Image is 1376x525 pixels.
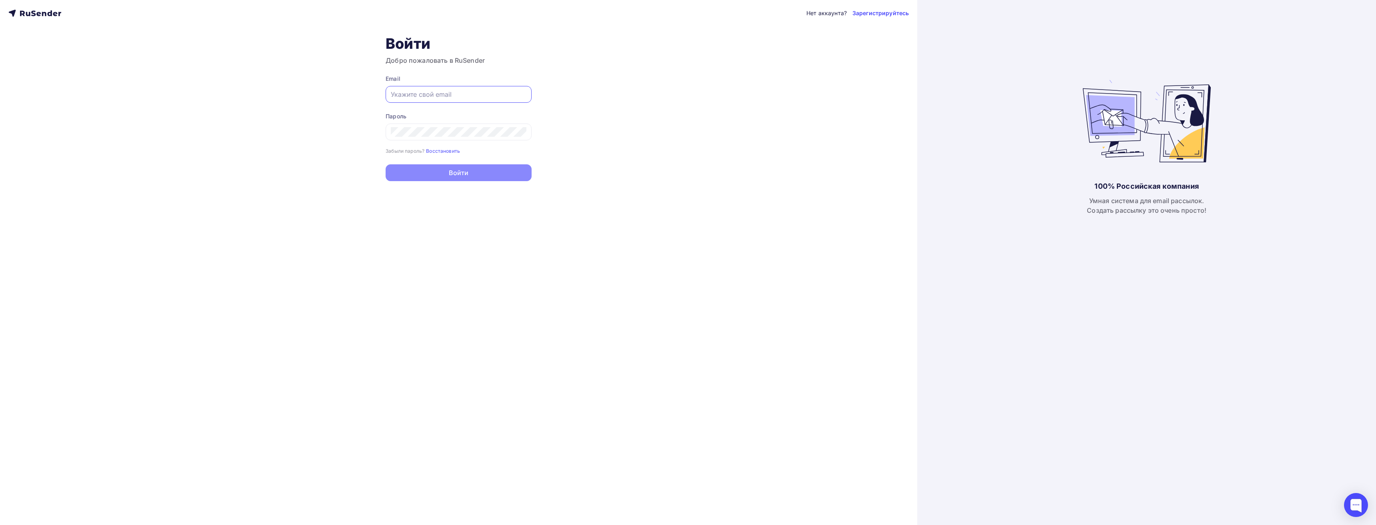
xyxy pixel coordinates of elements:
[391,90,526,99] input: Укажите свой email
[386,148,424,154] small: Забыли пароль?
[386,112,532,120] div: Пароль
[1087,196,1206,215] div: Умная система для email рассылок. Создать рассылку это очень просто!
[852,9,909,17] a: Зарегистрируйтесь
[1094,182,1198,191] div: 100% Российская компания
[386,35,532,52] h1: Войти
[386,75,532,83] div: Email
[426,148,460,154] small: Восстановить
[806,9,847,17] div: Нет аккаунта?
[386,164,532,181] button: Войти
[426,147,460,154] a: Восстановить
[386,56,532,65] h3: Добро пожаловать в RuSender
